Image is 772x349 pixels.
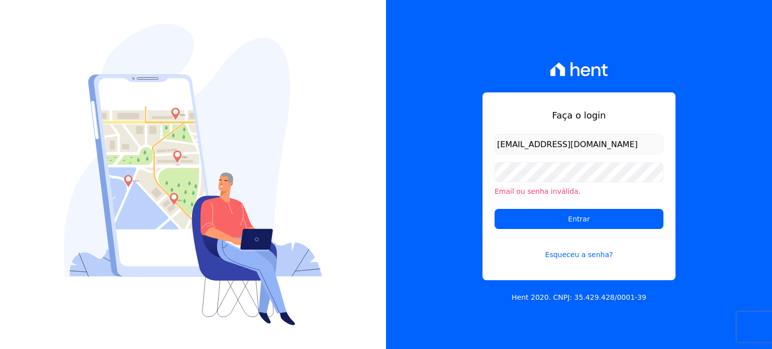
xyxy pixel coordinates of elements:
[495,134,663,154] input: Email
[495,237,663,260] a: Esqueceu a senha?
[495,186,663,197] li: Email ou senha inválida.
[495,108,663,122] h1: Faça o login
[64,24,322,325] img: Login
[495,209,663,229] input: Entrar
[512,292,646,303] p: Hent 2020. CNPJ: 35.429.428/0001-39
